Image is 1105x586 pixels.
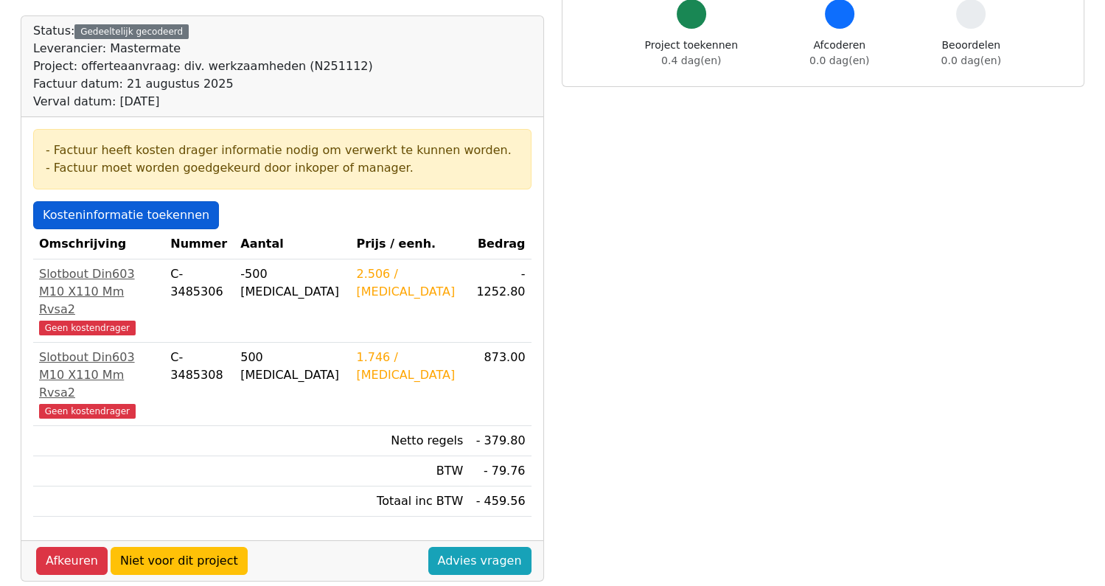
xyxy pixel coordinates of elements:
[33,75,373,93] div: Factuur datum: 21 augustus 2025
[39,404,136,419] span: Geen kostendrager
[941,55,1001,66] span: 0.0 dag(en)
[33,201,219,229] a: Kosteninformatie toekennen
[33,57,373,75] div: Project: offerteaanvraag: div. werkzaamheden (N251112)
[428,547,531,575] a: Advies vragen
[809,38,869,69] div: Afcoderen
[164,343,234,426] td: C-3485308
[33,22,373,111] div: Status:
[240,265,344,301] div: -500 [MEDICAL_DATA]
[33,93,373,111] div: Verval datum: [DATE]
[469,456,531,486] td: - 79.76
[469,486,531,517] td: - 459.56
[941,38,1001,69] div: Beoordelen
[469,229,531,259] th: Bedrag
[111,547,248,575] a: Niet voor dit project
[33,40,373,57] div: Leverancier: Mastermate
[39,349,158,419] a: Slotbout Din603 M10 X110 Mm Rvsa2Geen kostendrager
[39,265,158,336] a: Slotbout Din603 M10 X110 Mm Rvsa2Geen kostendrager
[356,349,463,384] div: 1.746 / [MEDICAL_DATA]
[46,159,519,177] div: - Factuur moet worden goedgekeurd door inkoper of manager.
[33,229,164,259] th: Omschrijving
[350,426,469,456] td: Netto regels
[469,343,531,426] td: 873.00
[661,55,721,66] span: 0.4 dag(en)
[164,229,234,259] th: Nummer
[350,486,469,517] td: Totaal inc BTW
[350,456,469,486] td: BTW
[46,142,519,159] div: - Factuur heeft kosten drager informatie nodig om verwerkt te kunnen worden.
[74,24,189,39] div: Gedeeltelijk gecodeerd
[36,547,108,575] a: Afkeuren
[809,55,869,66] span: 0.0 dag(en)
[469,426,531,456] td: - 379.80
[350,229,469,259] th: Prijs / eenh.
[234,229,350,259] th: Aantal
[39,321,136,335] span: Geen kostendrager
[39,265,158,318] div: Slotbout Din603 M10 X110 Mm Rvsa2
[356,265,463,301] div: 2.506 / [MEDICAL_DATA]
[469,259,531,343] td: - 1252.80
[164,259,234,343] td: C-3485306
[645,38,738,69] div: Project toekennen
[240,349,344,384] div: 500 [MEDICAL_DATA]
[39,349,158,402] div: Slotbout Din603 M10 X110 Mm Rvsa2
